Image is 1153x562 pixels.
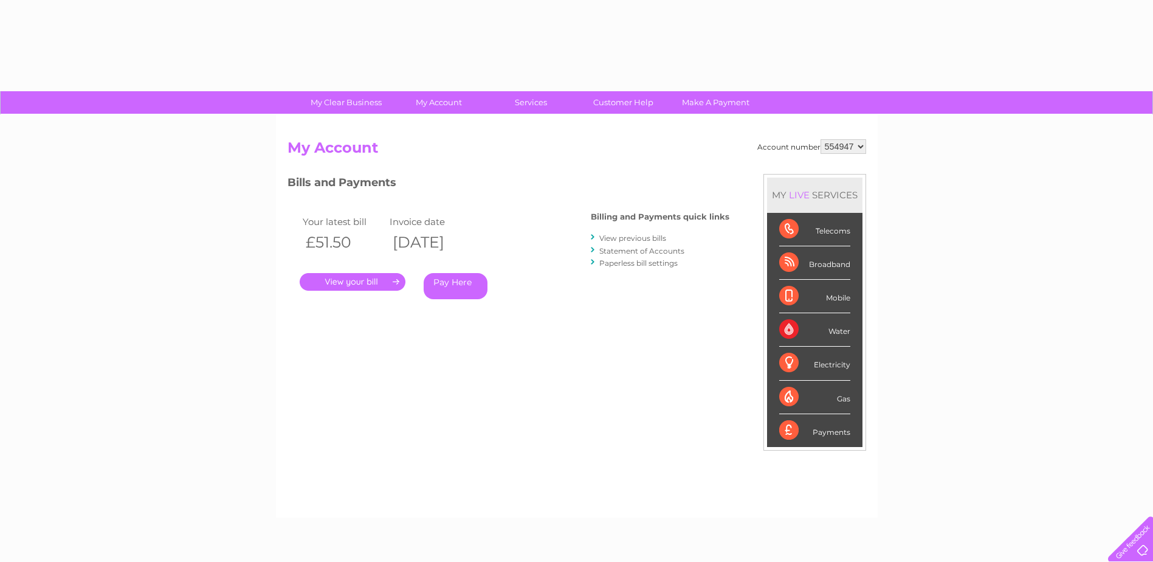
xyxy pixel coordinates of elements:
[767,178,862,212] div: MY SERVICES
[591,212,729,221] h4: Billing and Payments quick links
[599,246,684,255] a: Statement of Accounts
[786,189,812,201] div: LIVE
[481,91,581,114] a: Services
[779,381,850,414] div: Gas
[300,213,387,230] td: Your latest bill
[779,414,850,447] div: Payments
[779,246,850,280] div: Broadband
[599,258,678,268] a: Paperless bill settings
[779,213,850,246] div: Telecoms
[287,139,866,162] h2: My Account
[387,213,474,230] td: Invoice date
[287,174,729,195] h3: Bills and Payments
[296,91,396,114] a: My Clear Business
[666,91,766,114] a: Make A Payment
[300,230,387,255] th: £51.50
[300,273,405,291] a: .
[599,234,666,243] a: View previous bills
[424,273,487,299] a: Pay Here
[387,230,474,255] th: [DATE]
[757,139,866,154] div: Account number
[779,347,850,380] div: Electricity
[388,91,489,114] a: My Account
[779,280,850,313] div: Mobile
[573,91,673,114] a: Customer Help
[779,313,850,347] div: Water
